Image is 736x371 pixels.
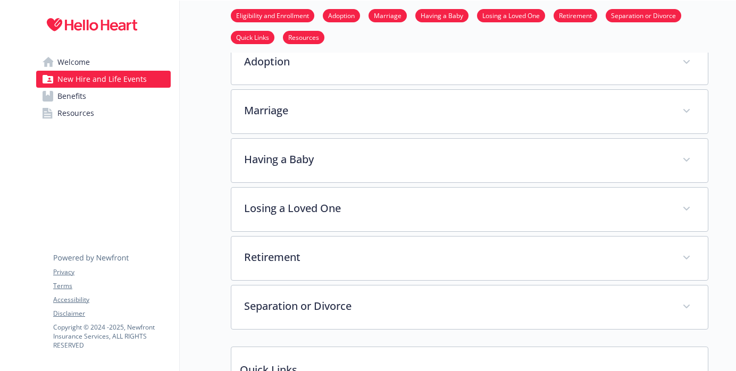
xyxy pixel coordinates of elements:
[36,105,171,122] a: Resources
[53,267,170,277] a: Privacy
[53,309,170,318] a: Disclaimer
[323,10,360,20] a: Adoption
[53,323,170,350] p: Copyright © 2024 - 2025 , Newfront Insurance Services, ALL RIGHTS RESERVED
[57,88,86,105] span: Benefits
[244,103,670,119] p: Marriage
[283,32,324,42] a: Resources
[57,71,147,88] span: New Hire and Life Events
[554,10,597,20] a: Retirement
[244,298,670,314] p: Separation or Divorce
[231,32,274,42] a: Quick Links
[57,105,94,122] span: Resources
[244,200,670,216] p: Losing a Loved One
[231,41,708,85] div: Adoption
[369,10,407,20] a: Marriage
[231,188,708,231] div: Losing a Loved One
[415,10,469,20] a: Having a Baby
[606,10,681,20] a: Separation or Divorce
[36,88,171,105] a: Benefits
[477,10,545,20] a: Losing a Loved One
[36,54,171,71] a: Welcome
[53,295,170,305] a: Accessibility
[244,54,670,70] p: Adoption
[57,54,90,71] span: Welcome
[231,90,708,133] div: Marriage
[231,285,708,329] div: Separation or Divorce
[36,71,171,88] a: New Hire and Life Events
[231,237,708,280] div: Retirement
[53,281,170,291] a: Terms
[231,10,314,20] a: Eligibility and Enrollment
[231,139,708,182] div: Having a Baby
[244,249,670,265] p: Retirement
[244,151,670,167] p: Having a Baby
